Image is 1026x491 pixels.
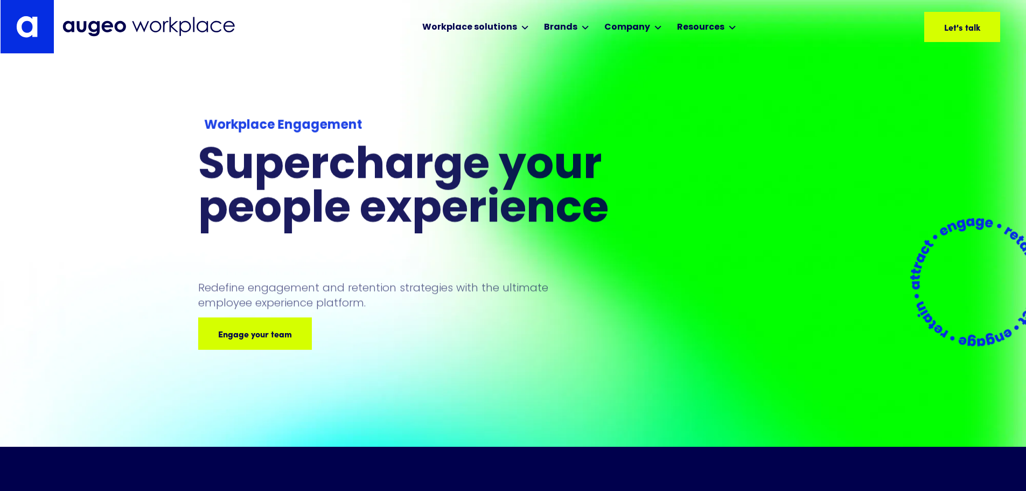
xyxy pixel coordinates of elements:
[422,21,517,34] div: Workplace solutions
[16,16,38,38] img: Augeo's "a" monogram decorative logo in white.
[544,21,577,34] div: Brands
[677,21,724,34] div: Resources
[62,17,235,37] img: Augeo Workplace business unit full logo in mignight blue.
[198,146,664,233] h1: Supercharge your people experience
[204,116,658,135] div: Workplace Engagement
[924,12,1000,42] a: Let's talk
[604,21,650,34] div: Company
[198,317,312,350] a: Engage your team
[198,280,569,310] p: Redefine engagement and retention strategies with the ultimate employee experience platform.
